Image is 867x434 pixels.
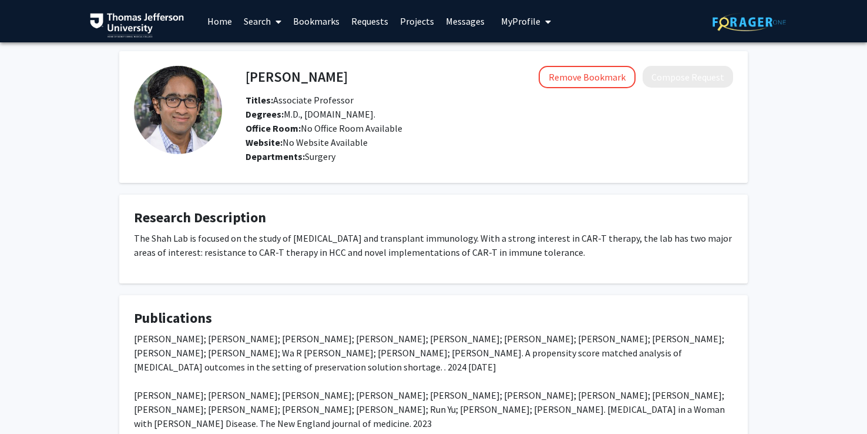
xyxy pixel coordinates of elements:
[345,1,394,42] a: Requests
[394,1,440,42] a: Projects
[134,310,733,327] h4: Publications
[246,108,375,120] span: M.D., [DOMAIN_NAME].
[246,151,305,162] b: Departments:
[134,231,733,259] p: The Shah Lab is focused on the study of [MEDICAL_DATA] and transplant immunology. With a strong i...
[305,151,335,162] span: Surgery
[246,94,273,106] b: Titles:
[817,381,858,425] iframe: Chat
[134,209,733,226] h4: Research Description
[501,15,540,27] span: My Profile
[246,66,348,88] h4: [PERSON_NAME]
[246,136,283,148] b: Website:
[201,1,238,42] a: Home
[246,108,284,120] b: Degrees:
[90,13,184,38] img: Thomas Jefferson University Logo
[713,13,786,31] img: ForagerOne Logo
[643,66,733,88] button: Compose Request to Ashesh Shah
[539,66,636,88] button: Remove Bookmark
[246,122,402,134] span: No Office Room Available
[246,136,368,148] span: No Website Available
[238,1,287,42] a: Search
[440,1,490,42] a: Messages
[246,94,354,106] span: Associate Professor
[134,66,222,154] img: Profile Picture
[246,122,301,134] b: Office Room:
[287,1,345,42] a: Bookmarks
